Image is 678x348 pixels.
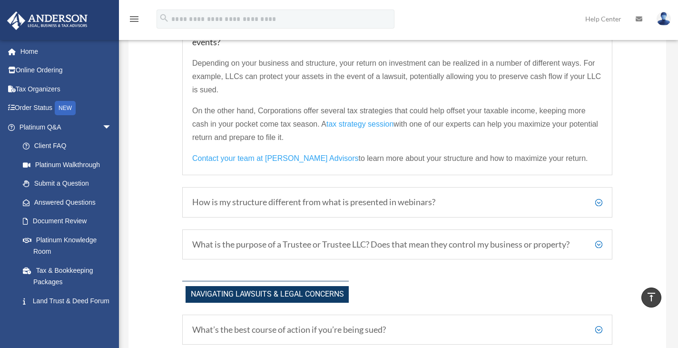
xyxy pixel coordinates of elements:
span: Contact your team at [PERSON_NAME] Advisors [192,154,358,162]
a: Platinum Q&Aarrow_drop_down [7,118,126,137]
a: Online Ordering [7,61,126,80]
span: On the other hand, Corporations offer several tax strategies that could help offset your taxable ... [192,107,586,128]
span: tax strategy session [326,120,393,128]
span: with one of our experts can help you maximize your potential return and prepare to file it. [192,120,598,141]
img: Anderson Advisors Platinum Portal [4,11,90,30]
a: Portal Feedback [13,310,126,329]
a: Answered Questions [13,193,126,212]
a: Tax Organizers [7,80,126,99]
h5: What’s the best course of action if you’re being sued? [192,325,602,335]
a: Contact your team at [PERSON_NAME] Advisors [192,154,358,167]
a: Platinum Knowledge Room [13,230,126,261]
a: vertical_align_top [641,288,661,308]
a: Document Review [13,212,126,231]
a: Home [7,42,126,61]
span: Depending on your business and structure, your return on investment can be realized in a number o... [192,59,601,94]
h5: What is the purpose of a Trustee or Trustee LLC? Does that mean they control my business or prope... [192,239,602,250]
span: Navigating Lawsuits & Legal Concerns [186,286,349,303]
a: Client FAQ [13,137,121,156]
a: menu [128,17,140,25]
a: Tax & Bookkeeping Packages [13,261,126,291]
i: vertical_align_top [646,291,657,303]
i: search [159,13,169,23]
img: User Pic [657,12,671,26]
span: to learn more about your structure and how to maximize your return. [358,154,588,162]
a: Submit a Question [13,174,126,193]
i: menu [128,13,140,25]
span: arrow_drop_down [102,118,121,137]
a: Order StatusNEW [7,99,126,118]
div: NEW [55,101,76,115]
a: Platinum Walkthrough [13,155,126,174]
h5: How is my structure different from what is presented in webinars? [192,197,602,208]
a: Land Trust & Deed Forum [13,291,126,310]
a: tax strategy session [326,120,393,133]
